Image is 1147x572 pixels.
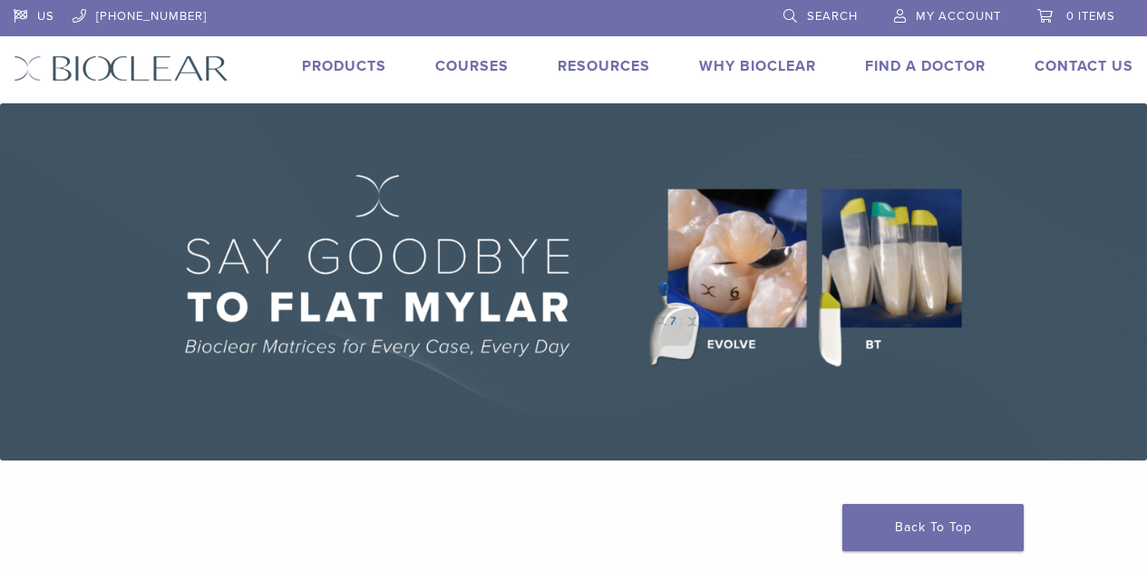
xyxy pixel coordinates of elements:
[14,55,228,82] img: Bioclear
[699,57,816,75] a: Why Bioclear
[842,504,1024,551] a: Back To Top
[435,57,509,75] a: Courses
[1035,57,1133,75] a: Contact Us
[302,57,386,75] a: Products
[865,57,986,75] a: Find A Doctor
[807,9,858,24] span: Search
[1066,9,1115,24] span: 0 items
[916,9,1001,24] span: My Account
[558,57,650,75] a: Resources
